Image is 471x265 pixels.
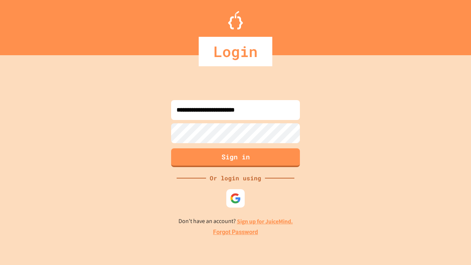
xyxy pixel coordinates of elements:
div: Login [199,37,272,66]
img: Logo.svg [228,11,243,29]
button: Sign in [171,148,300,167]
p: Don't have an account? [178,217,293,226]
div: Or login using [206,174,265,183]
a: Forgot Password [213,228,258,237]
iframe: chat widget [410,204,464,235]
a: Sign up for JuiceMind. [237,218,293,225]
img: google-icon.svg [230,193,241,204]
iframe: chat widget [440,236,464,258]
